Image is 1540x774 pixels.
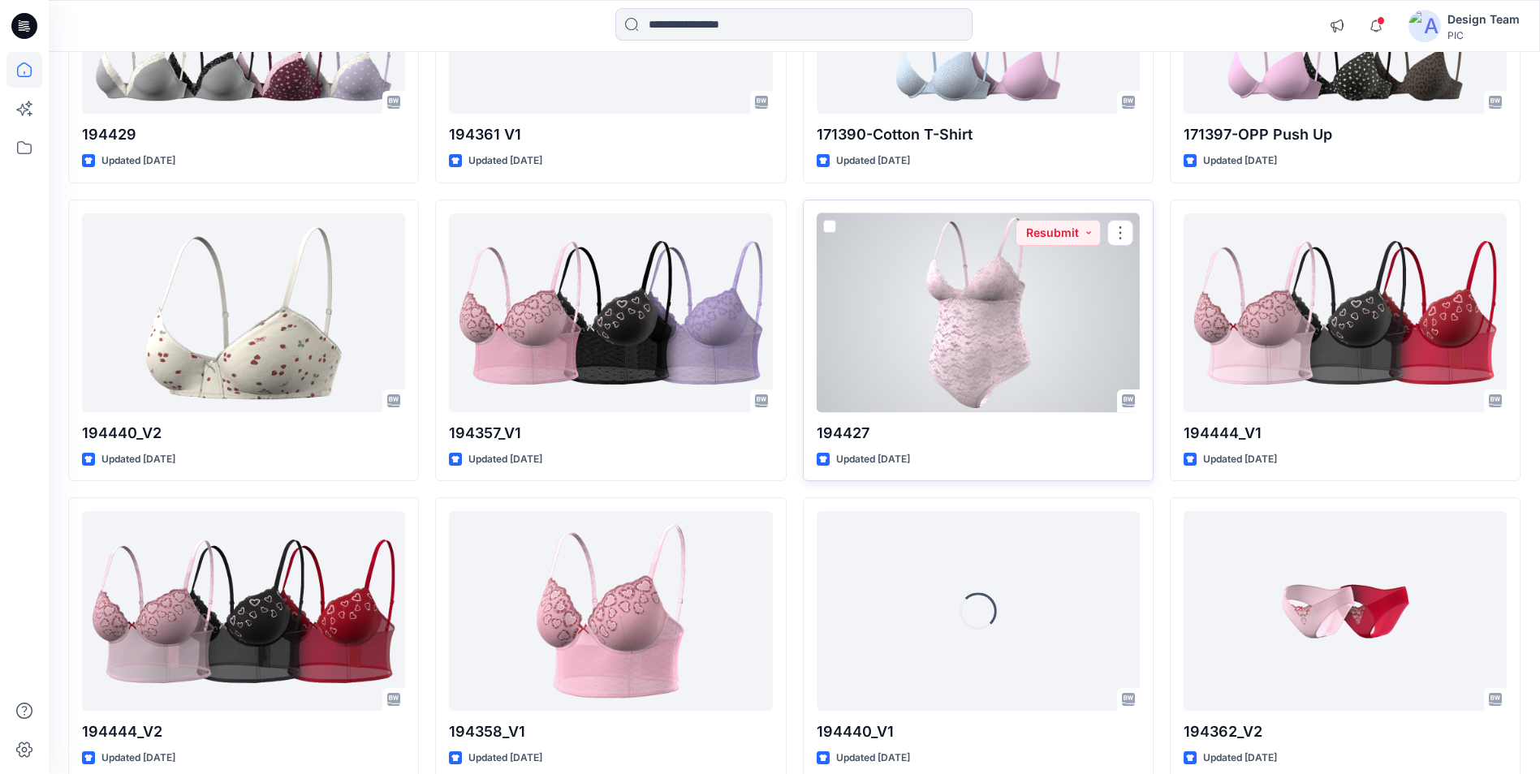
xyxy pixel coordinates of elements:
[82,720,405,743] p: 194444_V2
[1447,29,1520,41] div: PIC
[101,451,175,468] p: Updated [DATE]
[449,213,772,412] a: 194357_V1
[101,750,175,767] p: Updated [DATE]
[468,451,542,468] p: Updated [DATE]
[449,511,772,710] a: 194358_V1
[836,153,910,170] p: Updated [DATE]
[836,451,910,468] p: Updated [DATE]
[1184,720,1507,743] p: 194362_V2
[817,422,1140,445] p: 194427
[1408,10,1441,42] img: avatar
[449,720,772,743] p: 194358_V1
[1184,422,1507,445] p: 194444_V1
[1184,511,1507,710] a: 194362_V2
[82,213,405,412] a: 194440_V2
[1203,153,1277,170] p: Updated [DATE]
[1184,213,1507,412] a: 194444_V1
[82,511,405,710] a: 194444_V2
[468,750,542,767] p: Updated [DATE]
[1447,10,1520,29] div: Design Team
[468,153,542,170] p: Updated [DATE]
[101,153,175,170] p: Updated [DATE]
[449,422,772,445] p: 194357_V1
[449,123,772,146] p: 194361 V1
[817,213,1140,412] a: 194427
[1203,750,1277,767] p: Updated [DATE]
[82,422,405,445] p: 194440_V2
[1203,451,1277,468] p: Updated [DATE]
[817,123,1140,146] p: 171390-Cotton T-Shirt
[82,123,405,146] p: 194429
[836,750,910,767] p: Updated [DATE]
[817,720,1140,743] p: 194440_V1
[1184,123,1507,146] p: 171397-OPP Push Up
